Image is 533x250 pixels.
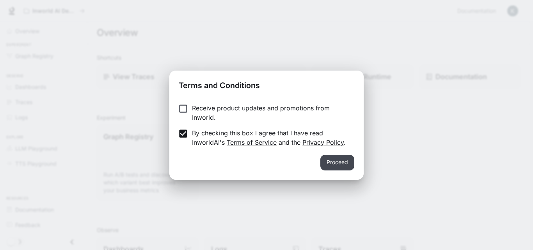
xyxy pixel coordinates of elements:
[227,138,277,146] a: Terms of Service
[192,128,348,147] p: By checking this box I agree that I have read InworldAI's and the .
[320,155,354,170] button: Proceed
[302,138,344,146] a: Privacy Policy
[169,71,364,97] h2: Terms and Conditions
[192,103,348,122] p: Receive product updates and promotions from Inworld.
